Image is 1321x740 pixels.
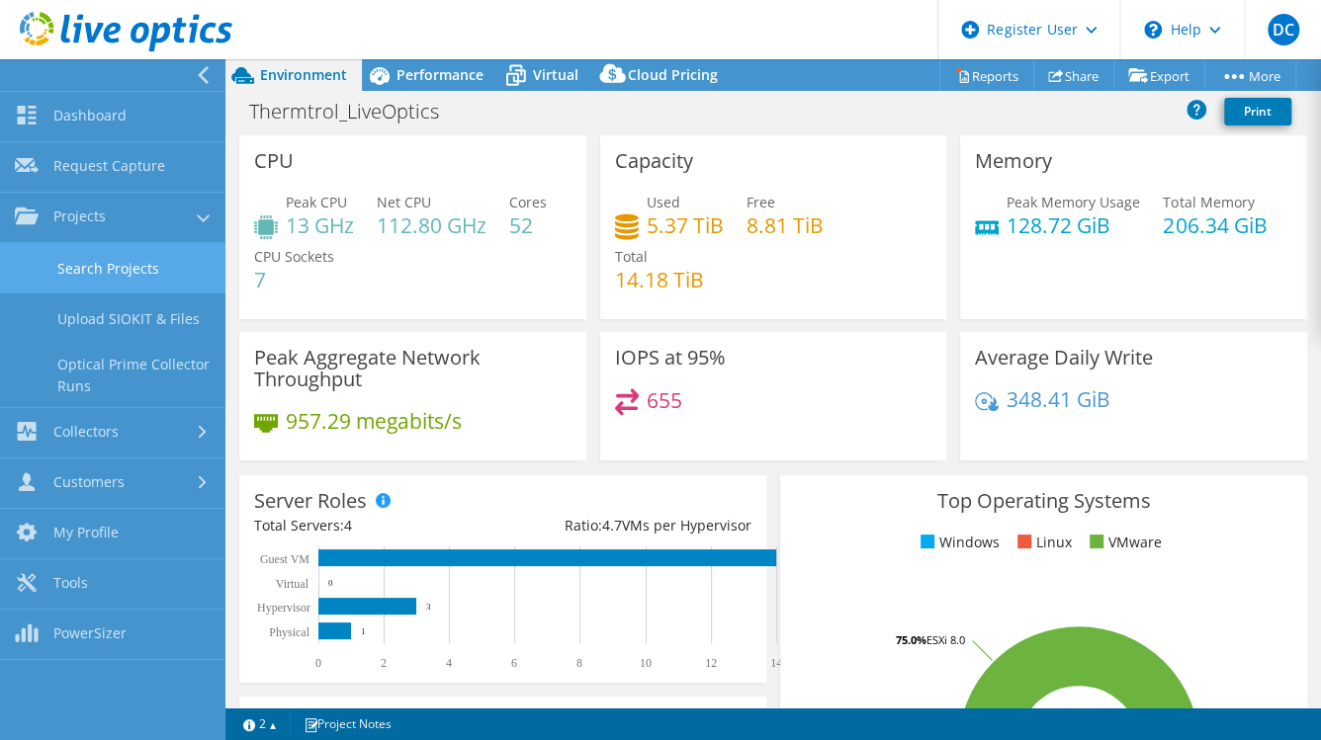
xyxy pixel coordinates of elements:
[602,516,622,534] span: 4.7
[254,515,502,536] div: Total Servers:
[290,711,405,736] a: Project Notes
[916,532,1000,553] li: Windows
[1085,532,1162,553] li: VMware
[1204,60,1296,91] a: More
[276,577,309,591] text: Virtual
[229,711,291,736] a: 2
[770,656,782,670] text: 14
[533,65,578,84] span: Virtual
[1033,60,1114,91] a: Share
[286,214,354,236] h4: 13 GHz
[286,410,462,432] h4: 957.29 megabits/s
[1007,214,1140,236] h4: 128.72 GiB
[377,214,486,236] h4: 112.80 GHz
[328,578,333,588] text: 0
[615,247,648,266] span: Total
[896,632,926,647] tspan: 75.0%
[257,601,310,615] text: Hypervisor
[260,552,309,566] text: Guest VM
[381,656,387,670] text: 2
[576,656,582,670] text: 8
[795,490,1292,512] h3: Top Operating Systems
[254,150,294,172] h3: CPU
[260,65,347,84] span: Environment
[426,602,431,612] text: 3
[240,101,470,123] h1: Thermtrol_LiveOptics
[511,656,517,670] text: 6
[615,269,704,290] h4: 14.18 TiB
[1224,98,1291,125] a: Print
[254,247,334,266] span: CPU Sockets
[1007,388,1110,410] h4: 348.41 GiB
[344,516,352,534] span: 4
[1007,193,1140,211] span: Peak Memory Usage
[615,150,693,172] h3: Capacity
[939,60,1034,91] a: Reports
[615,347,726,369] h3: IOPS at 95%
[315,656,321,670] text: 0
[647,193,680,211] span: Used
[747,193,775,211] span: Free
[446,656,452,670] text: 4
[269,625,309,639] text: Physical
[1163,193,1254,211] span: Total Memory
[1013,532,1072,553] li: Linux
[647,389,682,411] h4: 655
[747,214,824,236] h4: 8.81 TiB
[1144,21,1162,39] svg: \n
[975,347,1153,369] h3: Average Daily Write
[396,65,484,84] span: Performance
[640,656,652,670] text: 10
[1268,14,1299,45] span: DC
[502,515,750,536] div: Ratio: VMs per Hypervisor
[1163,214,1267,236] h4: 206.34 GiB
[647,214,724,236] h4: 5.37 TiB
[377,193,431,211] span: Net CPU
[926,632,965,647] tspan: ESXi 8.0
[361,626,366,636] text: 1
[286,193,347,211] span: Peak CPU
[509,193,547,211] span: Cores
[1113,60,1205,91] a: Export
[975,150,1052,172] h3: Memory
[254,490,367,512] h3: Server Roles
[705,656,717,670] text: 12
[254,347,572,390] h3: Peak Aggregate Network Throughput
[628,65,718,84] span: Cloud Pricing
[509,214,547,236] h4: 52
[254,269,334,290] h4: 7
